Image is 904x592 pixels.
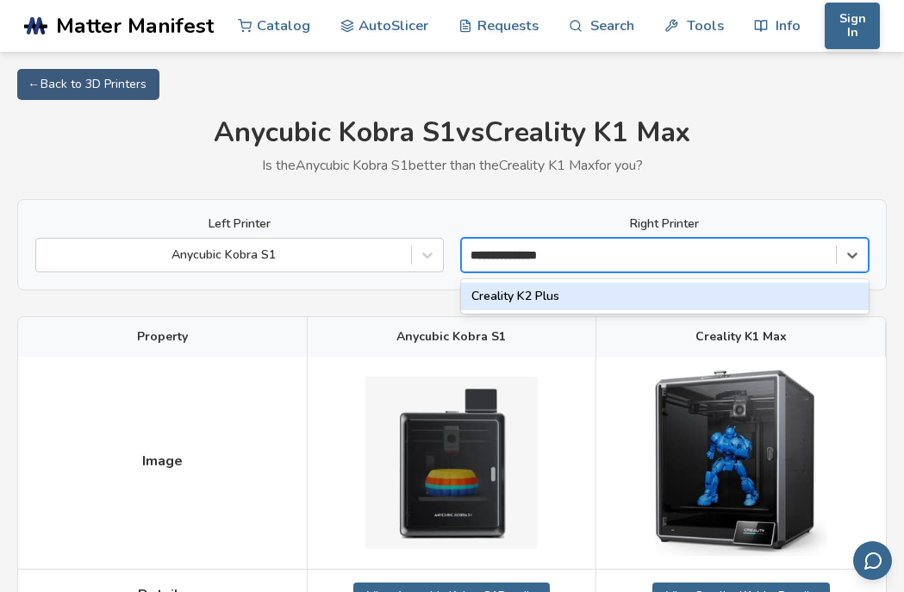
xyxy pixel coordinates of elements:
label: Right Printer [461,217,870,231]
p: Is the Anycubic Kobra S1 better than the Creality K1 Max for you? [17,158,887,173]
input: Creality K2 Plus [471,248,545,262]
img: Creality K1 Max [655,370,827,556]
span: Image [142,453,183,469]
span: Property [137,330,188,344]
span: Creality K1 Max [695,330,787,344]
h1: Anycubic Kobra S1 vs Creality K1 Max [17,117,887,149]
span: Anycubic Kobra S1 [396,330,506,344]
img: Anycubic Kobra S1 [365,377,538,549]
button: Send feedback via email [853,541,892,580]
div: Creality K2 Plus [461,283,870,310]
span: Matter Manifest [56,14,214,38]
a: ← Back to 3D Printers [17,69,159,100]
input: Anycubic Kobra S1 [45,248,48,262]
label: Left Printer [35,217,444,231]
button: Sign In [825,3,880,49]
